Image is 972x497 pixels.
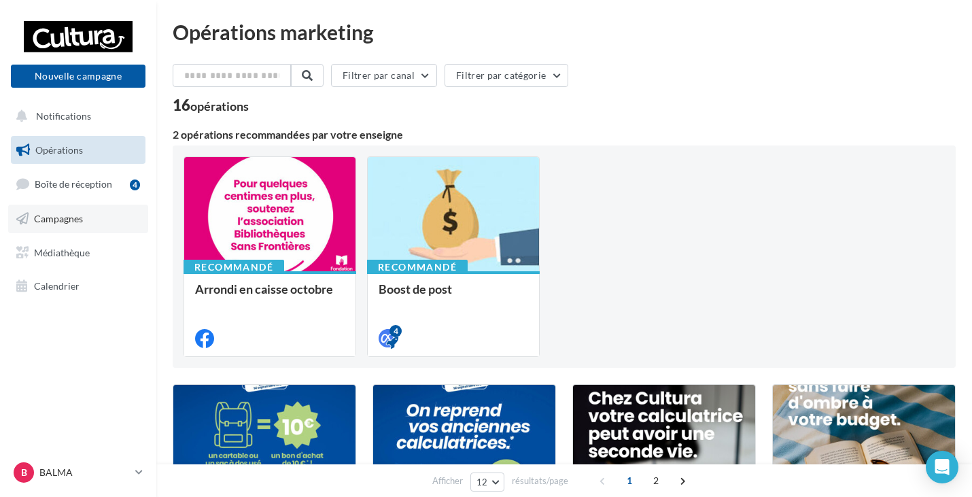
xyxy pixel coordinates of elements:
[8,205,148,233] a: Campagnes
[173,129,956,140] div: 2 opérations recommandées par votre enseigne
[195,282,345,309] div: Arrondi en caisse octobre
[11,65,145,88] button: Nouvelle campagne
[34,280,80,292] span: Calendrier
[8,136,148,165] a: Opérations
[35,178,112,190] span: Boîte de réception
[8,272,148,301] a: Calendrier
[476,477,488,487] span: 12
[470,473,505,492] button: 12
[512,475,568,487] span: résultats/page
[926,451,958,483] div: Open Intercom Messenger
[184,260,284,275] div: Recommandé
[39,466,130,479] p: BALMA
[367,260,468,275] div: Recommandé
[331,64,437,87] button: Filtrer par canal
[36,110,91,122] span: Notifications
[35,144,83,156] span: Opérations
[8,102,143,131] button: Notifications
[379,282,528,309] div: Boost de post
[173,98,249,113] div: 16
[130,179,140,190] div: 4
[8,239,148,267] a: Médiathèque
[8,169,148,199] a: Boîte de réception4
[389,325,402,337] div: 4
[445,64,568,87] button: Filtrer par catégorie
[645,470,667,492] span: 2
[34,213,83,224] span: Campagnes
[173,22,956,42] div: Opérations marketing
[34,246,90,258] span: Médiathèque
[190,100,249,112] div: opérations
[21,466,27,479] span: B
[432,475,463,487] span: Afficher
[11,460,145,485] a: B BALMA
[619,470,640,492] span: 1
